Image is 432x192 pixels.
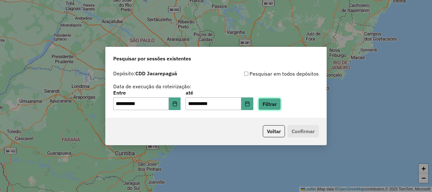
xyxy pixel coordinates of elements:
[113,89,181,96] label: Entre
[263,125,285,137] button: Voltar
[186,89,253,96] label: até
[135,70,177,77] strong: CDD Jacarepaguá
[113,55,191,62] span: Pesquisar por sessões existentes
[241,97,253,110] button: Choose Date
[258,98,281,110] button: Filtrar
[216,70,319,77] div: Pesquisar em todos depósitos
[113,83,191,90] label: Data de execução da roteirização:
[113,70,177,77] label: Depósito:
[169,97,181,110] button: Choose Date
